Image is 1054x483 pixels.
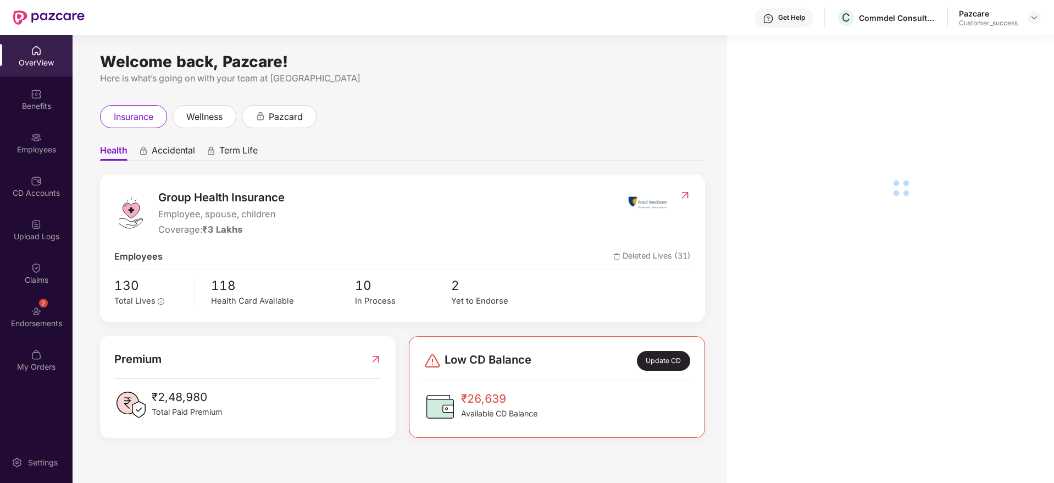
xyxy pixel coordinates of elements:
[12,457,23,468] img: svg+xml;base64,PHN2ZyBpZD0iU2V0dGluZy0yMHgyMCIgeG1sbnM9Imh0dHA6Ly93d3cudzMub3JnLzIwMDAvc3ZnIiB3aW...
[1030,13,1039,22] img: svg+xml;base64,PHN2ZyBpZD0iRHJvcGRvd24tMzJ4MzIiIHhtbG5zPSJodHRwOi8vd3d3LnczLm9yZy8yMDAwL3N2ZyIgd2...
[100,57,705,66] div: Welcome back, Pazcare!
[114,276,186,295] span: 130
[186,110,223,124] span: wellness
[152,406,223,418] span: Total Paid Premium
[256,111,265,121] div: animation
[613,250,691,264] span: Deleted Lives (31)
[100,72,705,85] div: Here is what’s going on with your team at [GEOGRAPHIC_DATA]
[31,175,42,186] img: svg+xml;base64,PHN2ZyBpZD0iQ0RfQWNjb3VudHMiIGRhdGEtbmFtZT0iQ0QgQWNjb3VudHMiIHhtbG5zPSJodHRwOi8vd3...
[39,299,48,308] div: 2
[959,19,1018,28] div: Customer_success
[206,146,216,156] div: animation
[627,189,668,216] img: insurerIcon
[445,351,531,371] span: Low CD Balance
[158,298,164,305] span: info-circle
[763,13,774,24] img: svg+xml;base64,PHN2ZyBpZD0iSGVscC0zMngzMiIgeG1sbnM9Imh0dHA6Ly93d3cudzMub3JnLzIwMDAvc3ZnIiB3aWR0aD...
[114,388,147,421] img: PaidPremiumIcon
[114,350,162,368] span: Premium
[152,388,223,406] span: ₹2,48,980
[100,145,127,161] span: Health
[13,10,85,25] img: New Pazcare Logo
[114,250,163,264] span: Employees
[269,110,303,124] span: pazcard
[859,13,936,23] div: Commdel Consulting Pvt Ltd
[158,207,285,222] span: Employee, spouse, children
[424,390,457,423] img: CDBalanceIcon
[679,190,691,201] img: RedirectIcon
[637,351,690,371] div: Update CD
[152,145,195,161] span: Accidental
[31,219,42,230] img: svg+xml;base64,PHN2ZyBpZD0iVXBsb2FkX0xvZ3MiIGRhdGEtbmFtZT0iVXBsb2FkIExvZ3MiIHhtbG5zPSJodHRwOi8vd3...
[31,262,42,273] img: svg+xml;base64,PHN2ZyBpZD0iQ2xhaW0iIHhtbG5zPSJodHRwOi8vd3d3LnczLm9yZy8yMDAwL3N2ZyIgd2lkdGg9IjIwIi...
[31,306,42,317] img: svg+xml;base64,PHN2ZyBpZD0iRW5kb3JzZW1lbnRzIiB4bWxucz0iaHR0cDovL3d3dy53My5vcmcvMjAwMC9zdmciIHdpZH...
[451,276,547,295] span: 2
[211,276,355,295] span: 118
[370,350,381,368] img: RedirectIcon
[114,110,153,124] span: insurance
[355,276,451,295] span: 10
[613,253,620,260] img: deleteIcon
[158,223,285,237] div: Coverage:
[158,189,285,206] span: Group Health Insurance
[31,89,42,100] img: svg+xml;base64,PHN2ZyBpZD0iQmVuZWZpdHMiIHhtbG5zPSJodHRwOi8vd3d3LnczLm9yZy8yMDAwL3N2ZyIgd2lkdGg9Ij...
[355,295,451,308] div: In Process
[31,45,42,56] img: svg+xml;base64,PHN2ZyBpZD0iSG9tZSIgeG1sbnM9Imh0dHA6Ly93d3cudzMub3JnLzIwMDAvc3ZnIiB3aWR0aD0iMjAiIG...
[461,408,537,420] span: Available CD Balance
[114,196,147,229] img: logo
[842,11,850,24] span: C
[778,13,805,22] div: Get Help
[461,390,537,408] span: ₹26,639
[211,295,355,308] div: Health Card Available
[959,8,1018,19] div: Pazcare
[451,295,547,308] div: Yet to Endorse
[219,145,258,161] span: Term Life
[202,224,242,235] span: ₹3 Lakhs
[31,349,42,360] img: svg+xml;base64,PHN2ZyBpZD0iTXlfT3JkZXJzIiBkYXRhLW5hbWU9Ik15IE9yZGVycyIgeG1sbnM9Imh0dHA6Ly93d3cudz...
[138,146,148,156] div: animation
[31,132,42,143] img: svg+xml;base64,PHN2ZyBpZD0iRW1wbG95ZWVzIiB4bWxucz0iaHR0cDovL3d3dy53My5vcmcvMjAwMC9zdmciIHdpZHRoPS...
[114,296,156,306] span: Total Lives
[424,352,441,370] img: svg+xml;base64,PHN2ZyBpZD0iRGFuZ2VyLTMyeDMyIiB4bWxucz0iaHR0cDovL3d3dy53My5vcmcvMjAwMC9zdmciIHdpZH...
[25,457,61,468] div: Settings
